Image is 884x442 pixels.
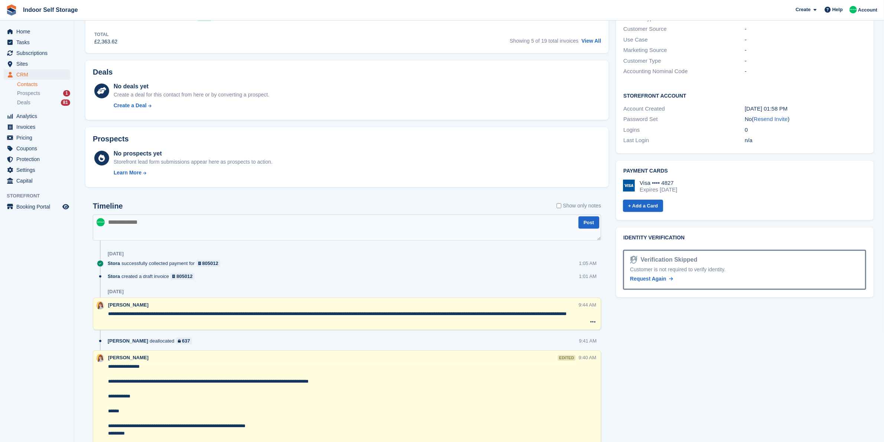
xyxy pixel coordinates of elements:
[4,122,70,132] a: menu
[752,116,790,122] span: ( )
[108,260,224,267] div: successfully collected payment for
[114,169,141,177] div: Learn More
[16,202,61,212] span: Booking Portal
[849,6,857,13] img: Helen Nicholls
[640,180,677,186] div: Visa •••• 4827
[745,36,866,44] div: -
[6,4,17,16] img: stora-icon-8386f47178a22dfd0bd8f6a31ec36ba5ce8667c1dd55bd0f319d3a0aa187defe.svg
[4,202,70,212] a: menu
[4,176,70,186] a: menu
[182,337,190,344] div: 637
[108,273,120,280] span: Stora
[17,90,40,97] span: Prospects
[114,102,269,109] a: Create a Deal
[97,218,105,226] img: Helen Nicholls
[4,26,70,37] a: menu
[4,48,70,58] a: menu
[16,132,61,143] span: Pricing
[623,25,745,33] div: Customer Source
[16,48,61,58] span: Subscriptions
[557,202,601,210] label: Show only notes
[20,4,81,16] a: Indoor Self Storage
[623,115,745,124] div: Password Set
[16,165,61,175] span: Settings
[579,273,597,280] div: 1:01 AM
[17,99,30,106] span: Deals
[578,216,599,229] button: Post
[623,235,866,241] h2: Identity verification
[16,69,61,80] span: CRM
[745,46,866,55] div: -
[858,6,877,14] span: Account
[114,91,269,99] div: Create a deal for this contact from here or by converting a prospect.
[630,266,859,274] div: Customer is not required to verify identity.
[745,15,769,22] a: Customer
[16,154,61,164] span: Protection
[4,143,70,154] a: menu
[16,111,61,121] span: Analytics
[745,67,866,76] div: -
[623,200,663,212] a: + Add a Card
[4,37,70,48] a: menu
[16,176,61,186] span: Capital
[61,202,70,211] a: Preview store
[832,6,843,13] span: Help
[745,105,866,113] div: [DATE] 01:58 PM
[581,38,601,44] a: View All
[630,276,666,282] span: Request Again
[754,116,788,122] a: Resend Invite
[93,202,123,210] h2: Timeline
[640,186,677,193] div: Expires [DATE]
[745,57,866,65] div: -
[108,337,148,344] span: [PERSON_NAME]
[623,105,745,113] div: Account Created
[61,99,70,106] div: 81
[623,136,745,145] div: Last Login
[4,59,70,69] a: menu
[637,255,697,264] div: Verification Skipped
[96,301,104,310] img: Joanne Smith
[114,158,273,166] div: Storefront lead form submissions appear here as prospects to action.
[94,31,117,38] div: Total
[108,289,124,295] div: [DATE]
[510,38,578,44] span: Showing 5 of 19 total invoices
[578,354,596,361] div: 9:40 AM
[16,122,61,132] span: Invoices
[623,168,866,174] h2: Payment cards
[579,260,597,267] div: 1:05 AM
[108,355,149,360] span: [PERSON_NAME]
[114,82,269,91] div: No deals yet
[623,92,866,99] h2: Storefront Account
[578,301,596,308] div: 9:44 AM
[114,169,273,177] a: Learn More
[170,273,195,280] a: 805012
[623,67,745,76] div: Accounting Nominal Code
[16,26,61,37] span: Home
[4,165,70,175] a: menu
[557,202,561,210] input: Show only notes
[94,38,117,46] div: £2,363.62
[93,68,112,76] h2: Deals
[108,251,124,257] div: [DATE]
[202,260,218,267] div: 805012
[745,115,866,124] div: No
[4,69,70,80] a: menu
[114,102,147,109] div: Create a Deal
[558,355,575,361] div: edited
[176,273,192,280] div: 805012
[623,46,745,55] div: Marketing Source
[16,59,61,69] span: Sites
[4,132,70,143] a: menu
[16,37,61,48] span: Tasks
[176,337,192,344] a: 637
[63,90,70,96] div: 1
[579,337,597,344] div: 9:41 AM
[7,192,74,200] span: Storefront
[108,260,120,267] span: Stora
[623,126,745,134] div: Logins
[623,57,745,65] div: Customer Type
[4,154,70,164] a: menu
[114,149,273,158] div: No prospects yet
[630,275,673,283] a: Request Again
[93,135,129,143] h2: Prospects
